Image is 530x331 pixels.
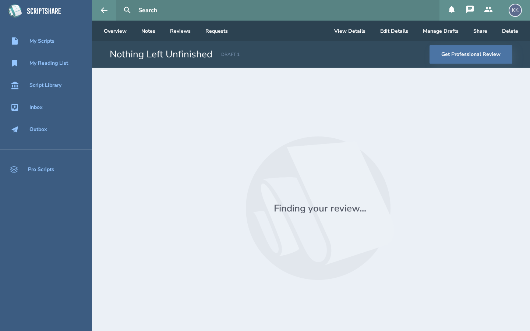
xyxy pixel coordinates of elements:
[199,21,234,41] a: Requests
[29,127,47,132] div: Outbox
[29,38,54,44] div: My Scripts
[135,21,161,41] a: Notes
[374,21,414,41] button: Edit Details
[274,202,366,215] div: Finding your review...
[467,21,493,41] button: Share
[98,21,132,41] a: Overview
[29,104,43,110] div: Inbox
[417,21,464,41] button: Manage Drafts
[29,60,68,66] div: My Reading List
[110,48,212,61] h1: Nothing Left Unfinished
[29,82,61,88] div: Script Library
[28,167,54,172] div: Pro Scripts
[164,21,197,41] a: Reviews
[430,45,512,64] button: Get Professional Review
[496,21,524,41] button: Delete
[328,21,371,41] button: View Details
[509,4,522,17] div: KK
[221,51,240,58] div: DRAFT 1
